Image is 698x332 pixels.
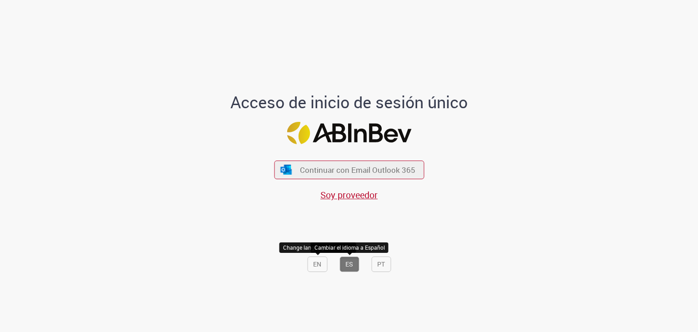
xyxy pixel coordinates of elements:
button: PT [371,257,391,272]
div: Cambiar el idioma a Español [311,242,389,253]
img: ícone Azure/Microsoft 360 [280,165,293,175]
button: ícone Azure/Microsoft 360 Continuar con Email Outlook 365 [274,161,424,179]
button: EN [307,257,327,272]
h1: Acceso de inicio de sesión único [223,93,475,111]
img: Logo ABInBev [287,122,411,144]
div: Change language to English [279,242,356,253]
span: Continuar con Email Outlook 365 [300,165,415,175]
a: Soy proveedor [320,189,378,201]
button: ES [339,257,359,272]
